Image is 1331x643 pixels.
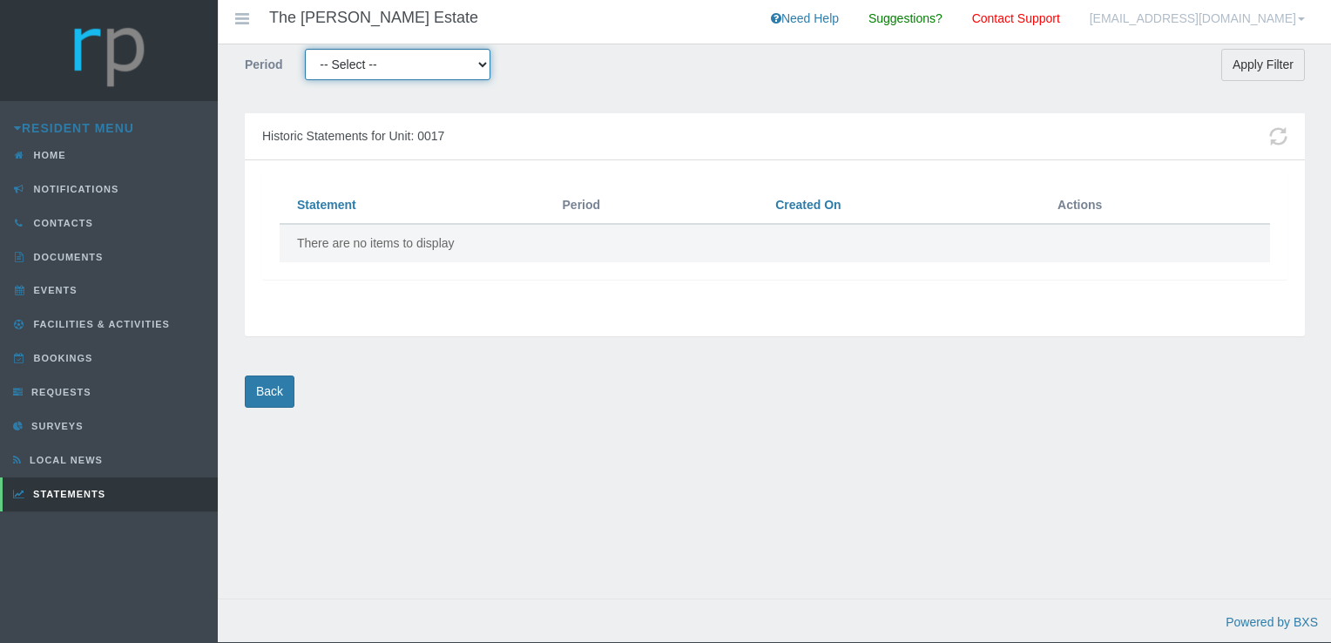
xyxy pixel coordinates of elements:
a: Statement [297,198,356,212]
span: Home [30,150,66,160]
span: Bookings [30,353,93,363]
span: Actions [1057,198,1102,212]
div: Historic Statements for Unit: 0017 [245,113,1305,160]
span: Local News [25,455,103,465]
a: Powered by BXS [1226,615,1318,629]
span: Facilities & Activities [30,319,170,329]
h4: The [PERSON_NAME] Estate [269,10,478,27]
a: Created On [775,198,841,212]
a: Back [245,376,294,408]
span: Statements [29,489,105,499]
span: Surveys [27,421,83,431]
span: Contacts [30,218,93,228]
span: Events [30,285,78,295]
a: Resident Menu [14,121,134,135]
span: Notifications [30,184,119,194]
input: Apply Filter [1221,49,1305,81]
label: Period [232,49,292,75]
span: Requests [27,387,91,397]
td: There are no items to display [280,224,1270,262]
span: Period [563,198,601,212]
span: Documents [30,252,104,262]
